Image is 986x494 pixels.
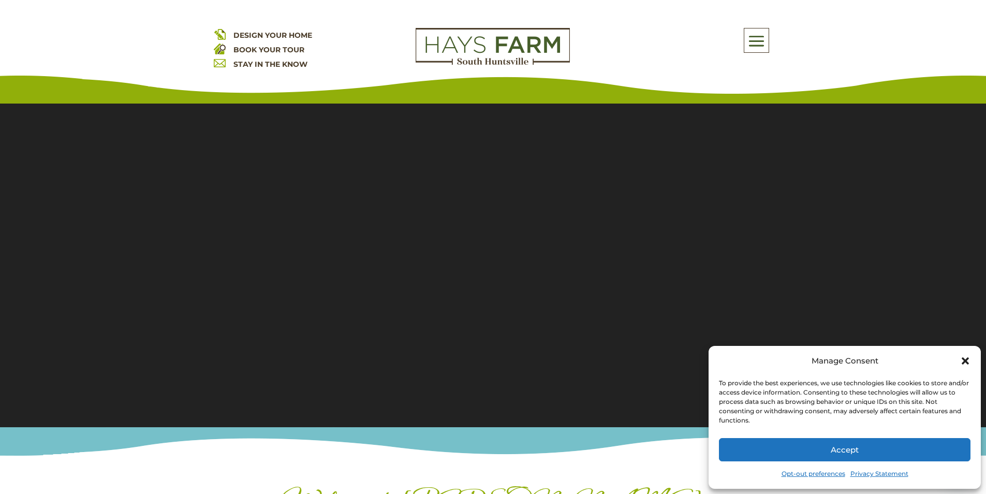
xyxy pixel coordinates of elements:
img: book your home tour [214,42,226,54]
a: Opt-out preferences [782,467,845,481]
img: Logo [416,28,570,65]
a: hays farm homes huntsville development [416,58,570,67]
a: BOOK YOUR TOUR [233,45,304,54]
div: Close dialog [960,356,970,366]
div: Manage Consent [812,354,878,368]
a: Privacy Statement [850,467,908,481]
button: Accept [719,438,970,461]
div: To provide the best experiences, we use technologies like cookies to store and/or access device i... [719,379,969,425]
a: STAY IN THE KNOW [233,60,307,69]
